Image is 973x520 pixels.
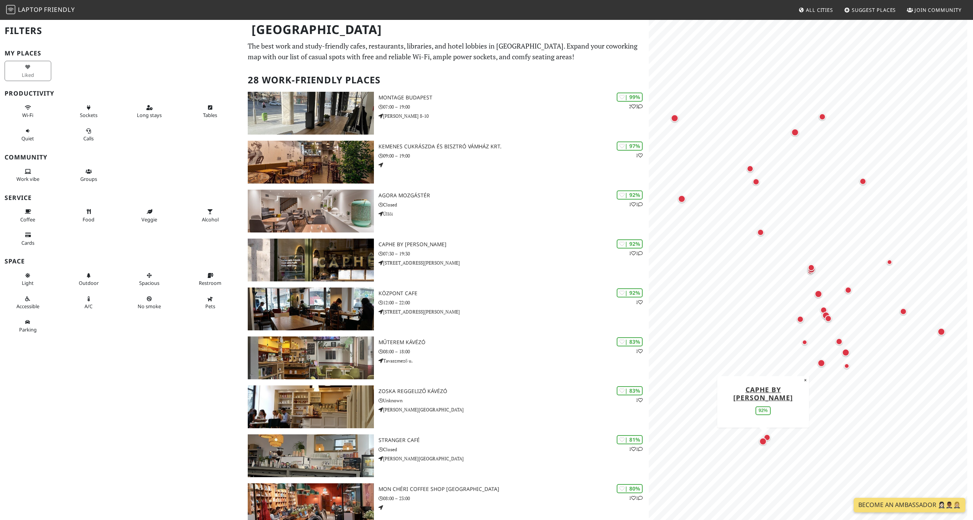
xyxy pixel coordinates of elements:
[617,93,643,101] div: | 99%
[378,152,649,159] p: 09:00 – 19:00
[248,434,374,477] img: Stranger Café
[617,141,643,150] div: | 97%
[378,348,649,355] p: 08:00 – 18:00
[636,152,643,159] p: 1
[6,3,75,17] a: LaptopFriendly LaptopFriendly
[915,6,962,13] span: Join Community
[22,112,33,119] span: Stable Wi-Fi
[248,239,374,281] img: Caphe by Hai Nam
[885,257,894,266] div: Map marker
[80,112,97,119] span: Power sockets
[202,216,219,223] span: Alcohol
[378,388,649,395] h3: Zoska Reggeliző Kávézó
[378,397,649,404] p: Unknown
[733,385,793,402] a: Caphe by [PERSON_NAME]
[21,239,34,246] span: Credit cards
[745,164,755,174] div: Map marker
[378,299,649,306] p: 12:00 – 22:00
[21,135,34,142] span: Quiet
[904,3,965,17] a: Join Community
[22,279,34,286] span: Natural light
[243,336,648,379] a: Műterem Kávézó | 83% 1 Műterem Kávézó 08:00 – 18:00 Tavaszmező u.
[248,190,374,232] img: AGORA Mozgástér
[617,435,643,444] div: | 81%
[840,347,851,358] div: Map marker
[243,385,648,428] a: Zoska Reggeliző Kávézó | 83% 1 Zoska Reggeliző Kávézó Unknown [PERSON_NAME][GEOGRAPHIC_DATA]
[636,396,643,404] p: 1
[20,216,35,223] span: Coffee
[629,250,643,257] p: 1 1
[16,303,39,310] span: Accessible
[5,165,51,185] button: Work vibe
[378,446,649,453] p: Closed
[841,3,899,17] a: Suggest Places
[65,269,112,289] button: Outdoor
[243,288,648,330] a: Központ Cafe | 92% 1 Központ Cafe 12:00 – 22:00 [STREET_ADDRESS][PERSON_NAME]
[378,94,649,101] h3: Montage Budapest
[378,112,649,120] p: [PERSON_NAME] 8-10
[806,6,833,13] span: All Cities
[789,127,800,138] div: Map marker
[65,125,112,145] button: Calls
[139,279,159,286] span: Spacious
[248,385,374,428] img: Zoska Reggeliző Kávézó
[617,386,643,395] div: | 83%
[19,326,37,333] span: Parking
[378,455,649,462] p: [PERSON_NAME][GEOGRAPHIC_DATA]
[795,3,836,17] a: All Cities
[126,292,173,313] button: No smoke
[65,165,112,185] button: Groups
[636,348,643,355] p: 1
[65,205,112,226] button: Food
[617,337,643,346] div: | 83%
[378,210,649,218] p: Üllői
[65,101,112,122] button: Sockets
[852,6,896,13] span: Suggest Places
[187,292,234,313] button: Pets
[898,306,908,316] div: Map marker
[751,177,761,187] div: Map marker
[617,288,643,297] div: | 92%
[141,216,157,223] span: Veggie
[823,314,833,323] div: Map marker
[378,250,649,257] p: 07:30 – 19:30
[806,267,815,276] div: Map marker
[243,190,648,232] a: AGORA Mozgástér | 92% 11 AGORA Mozgástér Closed Üllői
[843,285,853,295] div: Map marker
[243,239,648,281] a: Caphe by Hai Nam | 92% 11 Caphe by [PERSON_NAME] 07:30 – 19:30 [STREET_ADDRESS][PERSON_NAME]
[762,432,772,442] div: Map marker
[248,41,644,63] p: The best work and study-friendly cafes, restaurants, libraries, and hotel lobbies in [GEOGRAPHIC_...
[5,50,239,57] h3: My Places
[243,92,648,135] a: Montage Budapest | 99% 23 Montage Budapest 07:00 – 19:00 [PERSON_NAME] 8-10
[858,176,868,186] div: Map marker
[5,258,239,265] h3: Space
[800,338,809,347] div: Map marker
[16,175,39,182] span: People working
[854,498,965,512] a: Become an Ambassador 🤵🏻‍♀️🤵🏾‍♂️🤵🏼‍♀️
[18,5,43,14] span: Laptop
[187,101,234,122] button: Tables
[248,141,374,184] img: Kemenes Cukrászda és Bisztró Vámház krt.
[83,135,94,142] span: Video/audio calls
[755,406,771,415] div: 92%
[813,288,824,299] div: Map marker
[248,92,374,135] img: Montage Budapest
[378,339,649,346] h3: Műterem Kávézó
[819,305,828,315] div: Map marker
[629,494,643,502] p: 1 1
[378,103,649,110] p: 07:00 – 19:00
[378,486,649,492] h3: Mon Chéri Coffee Shop [GEOGRAPHIC_DATA]
[243,141,648,184] a: Kemenes Cukrászda és Bisztró Vámház krt. | 97% 1 Kemenes Cukrászda és Bisztró Vámház krt. 09:00 –...
[757,436,768,447] div: Map marker
[617,484,643,493] div: | 80%
[248,68,644,92] h2: 28 Work-Friendly Places
[187,205,234,226] button: Alcohol
[378,259,649,266] p: [STREET_ADDRESS][PERSON_NAME]
[126,101,173,122] button: Long stays
[126,269,173,289] button: Spacious
[5,205,51,226] button: Coffee
[617,239,643,248] div: | 92%
[5,269,51,289] button: Light
[378,192,649,199] h3: AGORA Mozgástér
[5,316,51,336] button: Parking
